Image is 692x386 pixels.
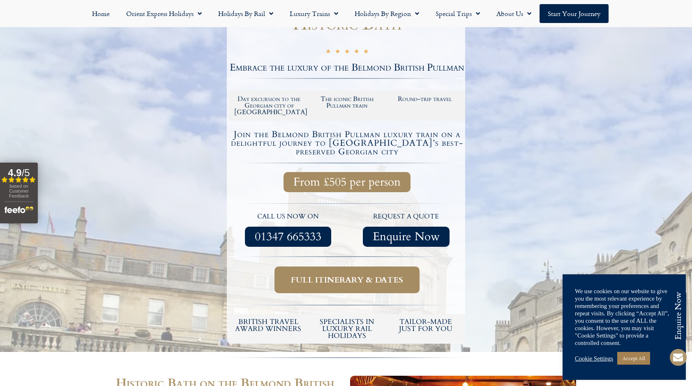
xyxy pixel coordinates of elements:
[390,318,461,332] h5: tailor-made just for you
[281,4,346,23] a: Luxury Trains
[427,4,488,23] a: Special Trips
[234,96,304,115] h2: Day excursion to the Georgian city of [GEOGRAPHIC_DATA]
[233,211,343,222] p: call us now on
[312,318,383,339] h6: Specialists in luxury rail holidays
[312,96,382,109] h2: The iconic British Pullman train
[210,4,281,23] a: Holidays by Rail
[354,48,359,57] i: ★
[245,227,331,247] a: 01347 665333
[293,177,401,187] span: From £505 per person
[363,48,369,57] i: ★
[344,48,350,57] i: ★
[346,4,427,23] a: Holidays by Region
[575,287,674,347] div: We use cookies on our website to give you the most relevant experience by remembering your prefer...
[284,172,411,192] a: From £505 per person
[540,4,609,23] a: Start your Journey
[575,355,613,362] a: Cookie Settings
[325,48,331,57] i: ★
[118,4,210,23] a: Orient Express Holidays
[291,275,403,285] span: Full itinerary & dates
[617,352,650,365] a: Accept All
[373,232,440,242] span: Enquire Now
[229,63,465,73] h2: Embrace the luxury of the Belmond British Pullman
[488,4,540,23] a: About Us
[325,46,369,57] div: 5/5
[233,318,304,332] h5: British Travel Award winners
[351,211,461,222] p: request a quote
[4,4,688,23] nav: Menu
[84,4,118,23] a: Home
[363,227,450,247] a: Enquire Now
[274,267,420,293] a: Full itinerary & dates
[390,96,460,102] h2: Round-trip travel
[255,232,321,242] span: 01347 665333
[230,130,464,156] h4: Join the Belmond British Pullman luxury train on a delightful journey to [GEOGRAPHIC_DATA]’s best...
[335,48,340,57] i: ★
